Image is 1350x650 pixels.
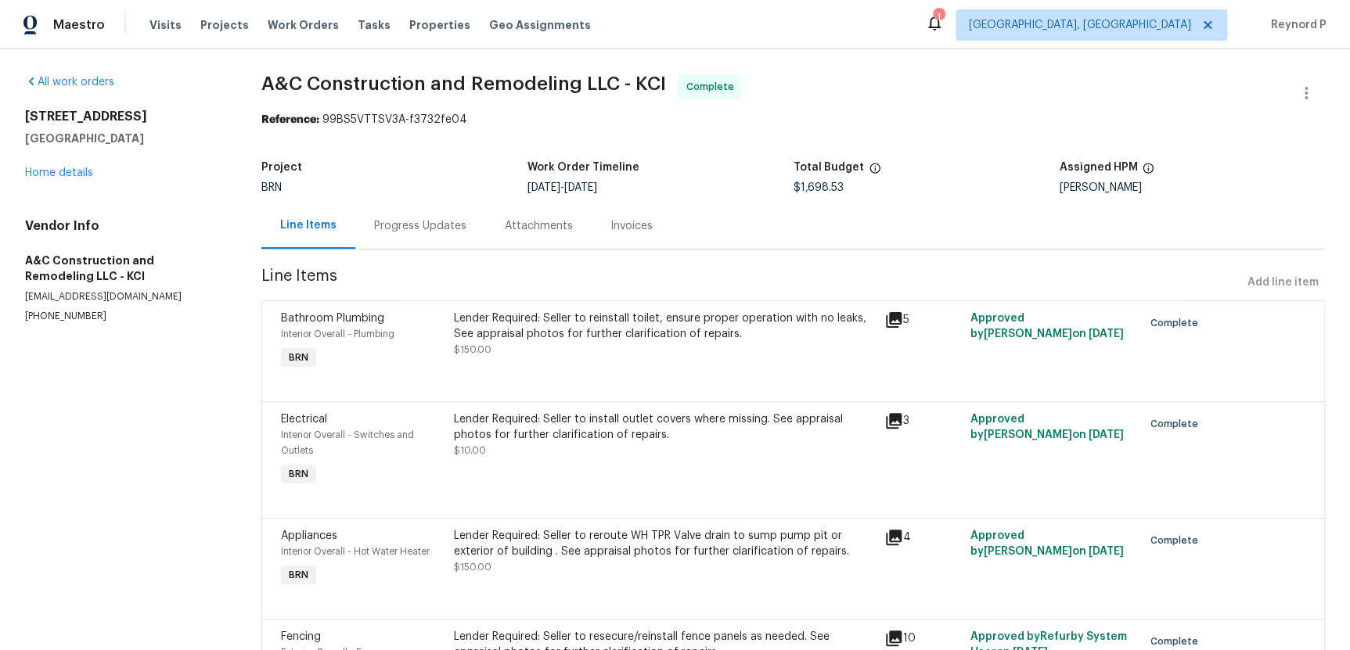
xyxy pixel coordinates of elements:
div: 1 [933,9,944,25]
span: $150.00 [453,562,491,572]
div: 5 [884,311,961,329]
span: Projects [200,17,249,33]
span: $1,698.53 [794,182,844,193]
div: Lender Required: Seller to install outlet covers where missing. See appraisal photos for further ... [453,411,874,443]
b: Reference: [261,114,319,125]
span: BRN [283,567,315,583]
span: Interior Overall - Plumbing [281,329,394,339]
p: [PHONE_NUMBER] [25,310,224,323]
span: [DATE] [1089,429,1124,440]
span: Appliances [281,530,337,541]
div: 4 [884,528,961,547]
div: 99BS5VTTSV3A-f3732fe04 [261,112,1325,127]
span: [DATE] [564,182,597,193]
span: Complete [1150,315,1204,331]
span: $10.00 [453,446,485,455]
div: Lender Required: Seller to reinstall toilet, ensure proper operation with no leaks, See appraisal... [453,311,874,342]
span: [GEOGRAPHIC_DATA], [GEOGRAPHIC_DATA] [969,17,1191,33]
span: Approved by [PERSON_NAME] on [970,530,1124,557]
h4: Vendor Info [25,218,224,234]
span: BRN [283,350,315,365]
span: A&C Construction and Remodeling LLC - KCI [261,74,665,93]
span: Approved by [PERSON_NAME] on [970,313,1124,339]
span: Work Orders [268,17,339,33]
div: 10 [884,629,961,648]
h2: [STREET_ADDRESS] [25,109,224,124]
span: The total cost of line items that have been proposed by Opendoor. This sum includes line items th... [869,162,881,182]
span: BRN [261,182,282,193]
span: Complete [686,79,740,95]
span: Visits [149,17,182,33]
span: Bathroom Plumbing [281,313,384,324]
span: - [527,182,597,193]
h5: Total Budget [794,162,864,173]
span: Fencing [281,631,321,642]
span: [DATE] [1089,546,1124,557]
span: Tasks [358,20,391,31]
div: Invoices [610,218,652,234]
p: [EMAIL_ADDRESS][DOMAIN_NAME] [25,290,224,303]
span: Maestro [53,17,105,33]
span: The hpm assigned to this work order. [1142,162,1154,182]
span: Geo Assignments [489,17,591,33]
div: Attachments [504,218,572,234]
h5: Project [261,162,302,173]
div: Lender Required: Seller to reroute WH TPR Valve drain to sump pump pit or exterior of building . ... [453,528,874,559]
a: All work orders [25,77,114,88]
span: Complete [1150,634,1204,649]
span: Approved by [PERSON_NAME] on [970,414,1124,440]
div: [PERSON_NAME] [1059,182,1325,193]
span: BRN [283,466,315,482]
div: 3 [884,411,961,430]
a: Home details [25,167,93,178]
span: $150.00 [453,345,491,354]
span: Complete [1150,416,1204,432]
span: Line Items [261,268,1241,297]
span: Properties [409,17,470,33]
span: Interior Overall - Hot Water Heater [281,547,430,556]
h5: Work Order Timeline [527,162,639,173]
span: [DATE] [1089,329,1124,339]
span: Reynord P [1265,17,1327,33]
span: Interior Overall - Switches and Outlets [281,430,414,455]
div: Progress Updates [374,218,466,234]
span: Complete [1150,533,1204,548]
span: Electrical [281,414,327,425]
h5: A&C Construction and Remodeling LLC - KCI [25,253,224,284]
div: Line Items [280,217,337,233]
h5: Assigned HPM [1059,162,1137,173]
h5: [GEOGRAPHIC_DATA] [25,131,224,146]
span: [DATE] [527,182,560,193]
